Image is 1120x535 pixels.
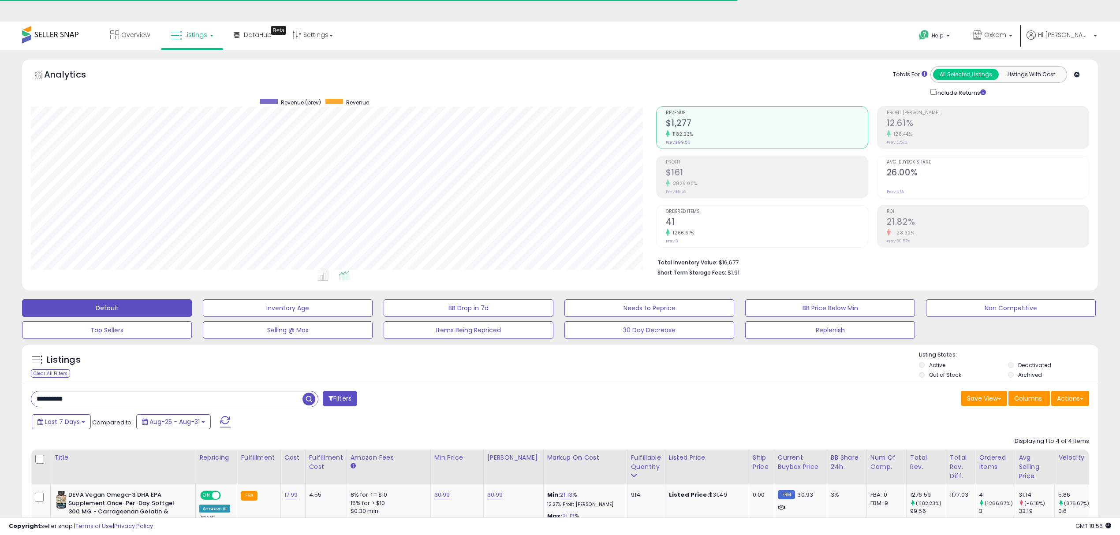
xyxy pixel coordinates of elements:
div: 8% for <= $10 [351,491,424,499]
div: % [547,491,620,507]
div: BB Share 24h. [831,453,863,472]
button: Inventory Age [203,299,373,317]
h2: 26.00% [887,167,1089,179]
button: Items Being Repriced [384,321,553,339]
button: Columns [1008,391,1050,406]
button: Listings With Cost [998,69,1064,80]
div: 0.6 [1058,507,1094,515]
div: 15% for > $10 [351,499,424,507]
i: Get Help [918,30,930,41]
a: DataHub [228,22,278,48]
span: Oxkom [984,30,1006,39]
div: Fulfillment Cost [309,453,343,472]
div: Markup on Cost [547,453,623,462]
b: Listed Price: [669,490,709,499]
div: Min Price [434,453,480,462]
span: Profit [PERSON_NAME] [887,111,1089,115]
div: seller snap | | [9,522,153,531]
div: 4.55 [309,491,340,499]
small: 1182.23% [670,131,693,137]
div: FBA: 0 [870,491,900,499]
button: Filters [323,391,357,406]
div: 1276.59 [910,491,946,499]
small: Amazon Fees. [351,462,356,470]
a: Overview [104,22,157,48]
span: ROI [887,209,1089,214]
span: Hi [PERSON_NAME] [1038,30,1091,39]
a: Hi [PERSON_NAME] [1027,30,1097,50]
div: Displaying 1 to 4 of 4 items [1015,437,1089,446]
small: Prev: $5.50 [666,189,687,194]
a: Settings [286,22,340,48]
button: Save View [961,391,1007,406]
span: Overview [121,30,150,39]
div: 3% [831,491,860,499]
button: Selling @ Max [203,321,373,339]
div: 1177.03 [950,491,968,499]
span: Profit [666,160,868,165]
div: Velocity [1058,453,1090,462]
small: Prev: 3 [666,238,678,244]
button: Non Competitive [926,299,1096,317]
span: ON [201,492,212,499]
div: Amazon AI [199,505,230,513]
h2: 12.61% [887,118,1089,130]
div: 41 [979,491,1015,499]
label: Deactivated [1018,361,1051,369]
div: Current Buybox Price [778,453,823,472]
small: -28.62% [891,230,915,236]
b: Min: [547,490,560,499]
div: FBM: 9 [870,499,900,507]
h5: Analytics [44,68,103,83]
span: Listings [184,30,207,39]
span: Avg. Buybox Share [887,160,1089,165]
b: DEVA Vegan Omega-3 DHA EPA Supplement Once-Per-Day Softgel 300 MG - Carrageenan Gelatin & Gluten ... [68,491,175,534]
small: (-6.18%) [1024,500,1045,507]
a: Oxkom [966,22,1019,50]
div: Repricing [199,453,233,462]
div: Amazon Fees [351,453,427,462]
button: Replenish [745,321,915,339]
button: Aug-25 - Aug-31 [136,414,211,429]
div: Total Rev. Diff. [950,453,971,481]
small: 1266.67% [670,230,694,236]
button: Top Sellers [22,321,192,339]
small: Prev: N/A [887,189,904,194]
span: Last 7 Days [45,417,80,426]
div: [PERSON_NAME] [487,453,540,462]
div: Include Returns [924,87,997,97]
div: Ordered Items [979,453,1011,472]
button: BB Drop in 7d [384,299,553,317]
h2: 41 [666,217,868,229]
p: Listing States: [919,351,1098,359]
div: 3 [979,507,1015,515]
button: Needs to Reprice [564,299,734,317]
a: 17.99 [284,490,298,499]
label: Out of Stock [929,371,961,379]
div: 99.56 [910,507,946,515]
a: 30.99 [434,490,450,499]
div: 914 [631,491,658,499]
span: OFF [220,492,234,499]
div: 0.00 [753,491,767,499]
a: Privacy Policy [114,522,153,530]
small: FBM [778,490,795,499]
th: The percentage added to the cost of goods (COGS) that forms the calculator for Min & Max prices. [543,450,627,484]
strong: Copyright [9,522,41,530]
button: 30 Day Decrease [564,321,734,339]
small: FBA [241,491,257,501]
span: DataHub [244,30,272,39]
span: Columns [1014,394,1042,403]
a: Terms of Use [75,522,113,530]
button: All Selected Listings [933,69,999,80]
div: $31.49 [669,491,742,499]
div: $0.30 min [351,507,424,515]
small: Prev: 5.52% [887,140,907,145]
h2: $161 [666,167,868,179]
div: Fulfillment [241,453,276,462]
span: 2025-09-10 18:56 GMT [1075,522,1111,530]
div: Title [54,453,192,462]
b: Total Inventory Value: [657,259,717,266]
div: 33.19 [1019,507,1054,515]
div: Listed Price [669,453,745,462]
